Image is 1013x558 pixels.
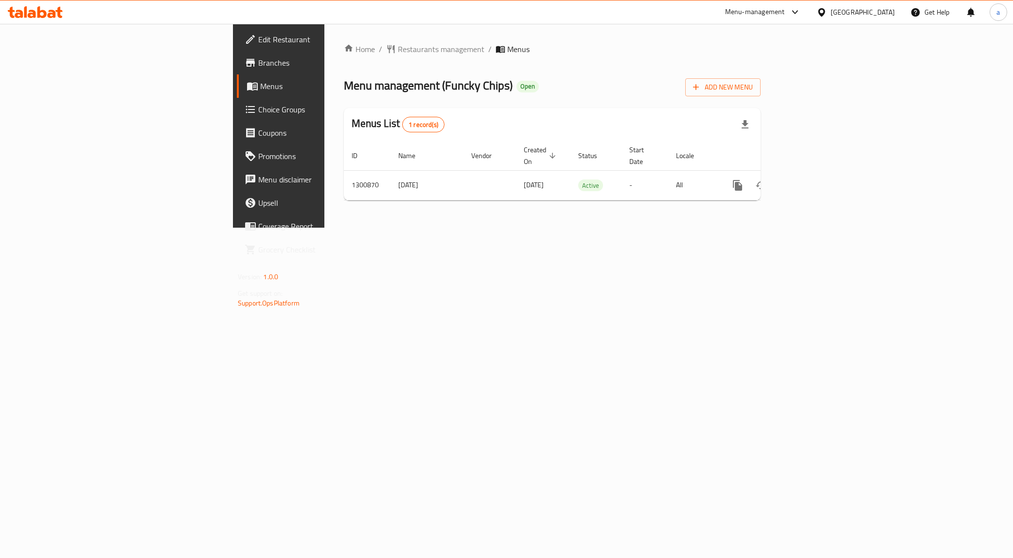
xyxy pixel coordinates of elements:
span: Active [578,180,603,191]
div: Open [516,81,539,92]
a: Grocery Checklist [237,238,402,261]
span: Edit Restaurant [258,34,394,45]
td: All [668,170,718,200]
button: Add New Menu [685,78,761,96]
a: Coupons [237,121,402,144]
span: Promotions [258,150,394,162]
span: Coverage Report [258,220,394,232]
nav: breadcrumb [344,43,761,55]
button: Change Status [749,174,773,197]
span: Upsell [258,197,394,209]
td: [DATE] [391,170,463,200]
span: Coupons [258,127,394,139]
span: Menu management ( Funcky Chips ) [344,74,513,96]
span: Status [578,150,610,162]
a: Coverage Report [237,215,402,238]
span: Menus [507,43,530,55]
div: Total records count [402,117,444,132]
div: Export file [733,113,757,136]
span: Choice Groups [258,104,394,115]
span: Name [398,150,428,162]
span: Branches [258,57,394,69]
span: Vendor [471,150,504,162]
div: Menu-management [725,6,785,18]
span: [DATE] [524,179,544,191]
span: Open [516,82,539,90]
span: 1.0.0 [263,270,278,283]
span: Restaurants management [398,43,484,55]
h2: Menus List [352,116,444,132]
a: Edit Restaurant [237,28,402,51]
a: Menus [237,74,402,98]
span: Created On [524,144,559,167]
span: Version: [238,270,262,283]
a: Promotions [237,144,402,168]
th: Actions [718,141,827,171]
a: Support.OpsPlatform [238,297,300,309]
a: Restaurants management [386,43,484,55]
span: ID [352,150,370,162]
span: Get support on: [238,287,283,300]
span: Grocery Checklist [258,244,394,255]
span: Locale [676,150,707,162]
a: Branches [237,51,402,74]
td: - [622,170,668,200]
li: / [488,43,492,55]
span: 1 record(s) [403,120,444,129]
table: enhanced table [344,141,827,200]
span: Add New Menu [693,81,753,93]
a: Menu disclaimer [237,168,402,191]
a: Upsell [237,191,402,215]
div: Active [578,180,603,191]
div: [GEOGRAPHIC_DATA] [831,7,895,18]
button: more [726,174,749,197]
a: Choice Groups [237,98,402,121]
span: Menus [260,80,394,92]
span: a [996,7,1000,18]
span: Start Date [629,144,657,167]
span: Menu disclaimer [258,174,394,185]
